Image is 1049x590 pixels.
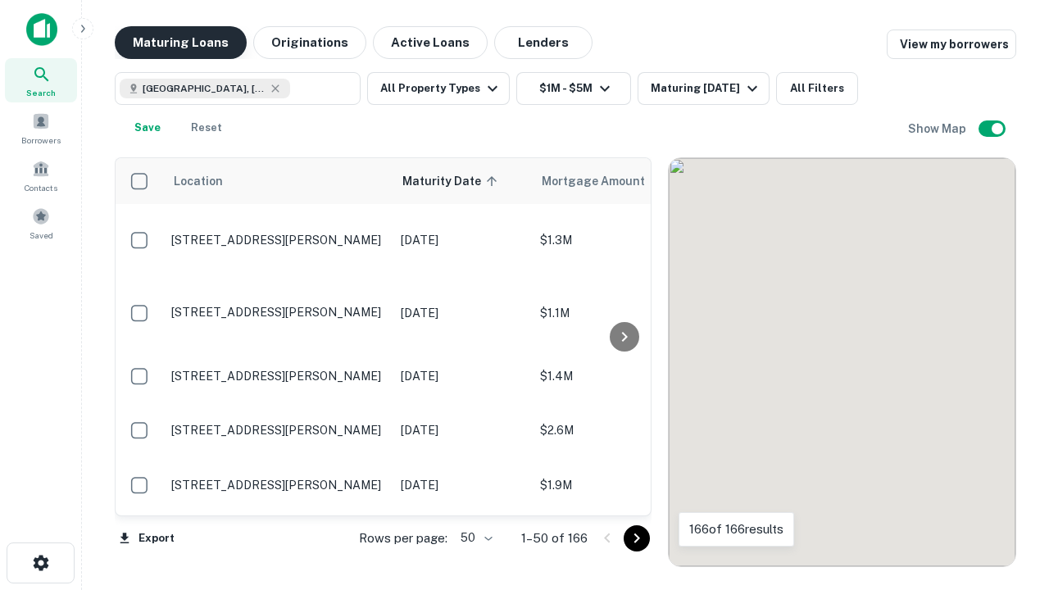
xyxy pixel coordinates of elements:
[521,529,588,548] p: 1–50 of 166
[5,58,77,102] a: Search
[171,305,384,320] p: [STREET_ADDRESS][PERSON_NAME]
[373,26,488,59] button: Active Loans
[171,423,384,438] p: [STREET_ADDRESS][PERSON_NAME]
[638,72,770,105] button: Maturing [DATE]
[5,106,77,150] a: Borrowers
[115,26,247,59] button: Maturing Loans
[967,459,1049,538] iframe: Chat Widget
[540,231,704,249] p: $1.3M
[180,111,233,144] button: Reset
[516,72,631,105] button: $1M - $5M
[163,158,393,204] th: Location
[26,13,57,46] img: capitalize-icon.png
[367,72,510,105] button: All Property Types
[393,158,532,204] th: Maturity Date
[540,421,704,439] p: $2.6M
[25,181,57,194] span: Contacts
[401,421,524,439] p: [DATE]
[401,231,524,249] p: [DATE]
[669,158,1015,566] div: 0 0
[359,529,447,548] p: Rows per page:
[171,233,384,247] p: [STREET_ADDRESS][PERSON_NAME]
[454,526,495,550] div: 50
[30,229,53,242] span: Saved
[5,201,77,245] a: Saved
[540,476,704,494] p: $1.9M
[21,134,61,147] span: Borrowers
[494,26,593,59] button: Lenders
[624,525,650,551] button: Go to next page
[540,367,704,385] p: $1.4M
[121,111,174,144] button: Save your search to get updates of matches that match your search criteria.
[401,304,524,322] p: [DATE]
[887,29,1016,59] a: View my borrowers
[532,158,712,204] th: Mortgage Amount
[115,526,179,551] button: Export
[689,520,783,539] p: 166 of 166 results
[542,171,666,191] span: Mortgage Amount
[651,79,762,98] div: Maturing [DATE]
[253,26,366,59] button: Originations
[776,72,858,105] button: All Filters
[401,367,524,385] p: [DATE]
[401,476,524,494] p: [DATE]
[402,171,502,191] span: Maturity Date
[171,478,384,492] p: [STREET_ADDRESS][PERSON_NAME]
[26,86,56,99] span: Search
[908,120,969,138] h6: Show Map
[171,369,384,383] p: [STREET_ADDRESS][PERSON_NAME]
[173,171,223,191] span: Location
[5,153,77,197] a: Contacts
[143,81,266,96] span: [GEOGRAPHIC_DATA], [GEOGRAPHIC_DATA], [GEOGRAPHIC_DATA]
[540,304,704,322] p: $1.1M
